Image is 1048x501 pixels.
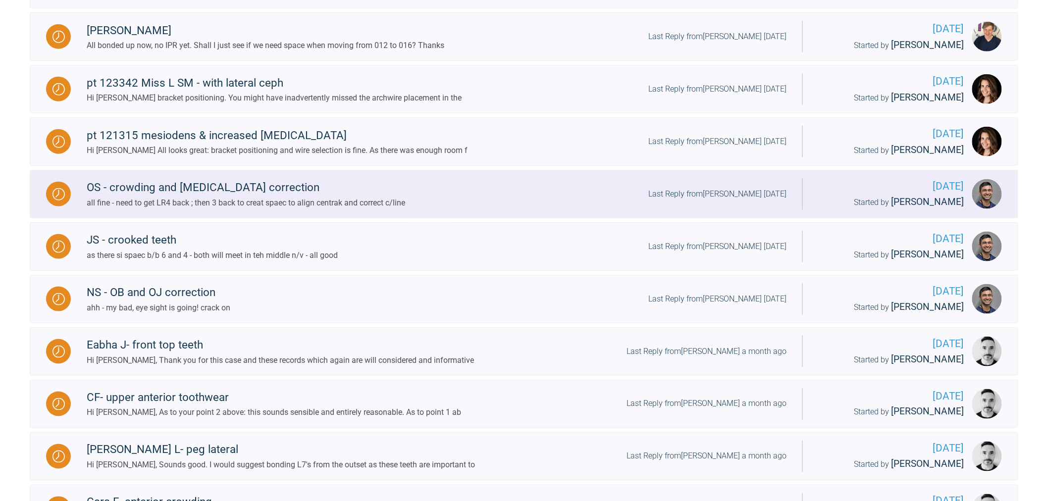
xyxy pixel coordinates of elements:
div: Last Reply from [PERSON_NAME] [DATE] [648,188,786,200]
div: Last Reply from [PERSON_NAME] a month ago [627,398,786,410]
div: NS - OB and OJ correction [87,284,230,301]
div: Hi [PERSON_NAME], Thank you for this case and these records which again are will considered and i... [87,354,474,367]
div: Eabha J- front top teeth [87,336,474,354]
img: Alexandra Lee [972,74,1002,104]
a: Waiting[PERSON_NAME] L- peg lateralHi [PERSON_NAME], Sounds good. I would suggest bonding L7's fr... [30,432,1018,481]
div: Hi [PERSON_NAME], Sounds good. I would suggest bonding L7's from the outset as these teeth are im... [87,459,475,472]
a: WaitingJS - crooked teethas there si spaec b/b 6 and 4 - both will meet in teh middle n/v - all g... [30,222,1018,271]
img: Derek Lombard [972,389,1002,419]
div: all fine - need to get LR4 back ; then 3 back to creat spaec to align centrak and correct c/line [87,197,405,209]
div: Hi [PERSON_NAME] All looks great: bracket positioning and wire selection is fine. As there was en... [87,144,468,157]
div: Last Reply from [PERSON_NAME] [DATE] [648,135,786,148]
div: All bonded up now, no IPR yet. Shall I just see if we need space when moving from 012 to 016? Thanks [87,39,444,52]
a: WaitingOS - crowding and [MEDICAL_DATA] correctionall fine - need to get LR4 back ; then 3 back t... [30,170,1018,218]
div: Hi [PERSON_NAME] bracket positioning. You might have inadvertently missed the archwire placement ... [87,92,462,104]
img: Waiting [52,31,65,43]
span: [PERSON_NAME] [891,406,964,417]
a: Waitingpt 123342 Miss L SM - with lateral cephHi [PERSON_NAME] bracket positioning. You might hav... [30,65,1018,113]
div: Started by [819,195,964,210]
div: as there si spaec b/b 6 and 4 - both will meet in teh middle n/v - all good [87,249,338,262]
span: [DATE] [819,178,964,195]
span: [DATE] [819,73,964,90]
span: [DATE] [819,21,964,37]
img: Alexandra Lee [972,127,1002,156]
div: pt 121315 mesiodens & increased [MEDICAL_DATA] [87,127,468,145]
span: [PERSON_NAME] [891,92,964,103]
div: Last Reply from [PERSON_NAME] a month ago [627,345,786,358]
div: Started by [819,143,964,158]
img: Waiting [52,188,65,200]
img: Jack Gardner [972,22,1002,51]
a: WaitingNS - OB and OJ correctionahh - my bad, eye sight is going! crack onLast Reply from[PERSON_... [30,275,1018,323]
span: [DATE] [819,388,964,404]
div: pt 123342 Miss L SM - with lateral ceph [87,74,462,92]
span: [PERSON_NAME] [891,196,964,207]
span: [PERSON_NAME] [891,458,964,470]
div: Started by [819,457,964,472]
div: OS - crowding and [MEDICAL_DATA] correction [87,179,405,197]
img: Waiting [52,398,65,410]
div: Started by [819,300,964,315]
div: Started by [819,38,964,53]
div: Last Reply from [PERSON_NAME] [DATE] [648,293,786,305]
div: Last Reply from [PERSON_NAME] a month ago [627,450,786,463]
img: Waiting [52,136,65,148]
span: [PERSON_NAME] [891,144,964,155]
div: Started by [819,90,964,105]
a: WaitingEabha J- front top teethHi [PERSON_NAME], Thank you for this case and these records which ... [30,327,1018,376]
span: [DATE] [819,283,964,300]
div: Started by [819,404,964,420]
span: [PERSON_NAME] [891,39,964,50]
img: Adam Moosa [972,284,1002,314]
div: JS - crooked teeth [87,231,338,249]
a: WaitingCF- upper anterior toothwearHi [PERSON_NAME], As to your point 2 above: this sounds sensib... [30,380,1018,428]
img: Waiting [52,83,65,96]
span: [PERSON_NAME] [891,353,964,365]
span: [DATE] [819,441,964,457]
div: Last Reply from [PERSON_NAME] [DATE] [648,30,786,43]
div: Started by [819,352,964,367]
div: Last Reply from [PERSON_NAME] [DATE] [648,240,786,253]
img: Waiting [52,241,65,253]
div: [PERSON_NAME] [87,22,444,40]
span: [DATE] [819,336,964,352]
img: Waiting [52,346,65,358]
div: Last Reply from [PERSON_NAME] [DATE] [648,83,786,96]
span: [DATE] [819,126,964,142]
img: Waiting [52,451,65,463]
div: ahh - my bad, eye sight is going! crack on [87,301,230,314]
div: Hi [PERSON_NAME], As to your point 2 above: this sounds sensible and entirely reasonable. As to p... [87,406,461,419]
img: Derek Lombard [972,442,1002,471]
img: Adam Moosa [972,232,1002,261]
img: Derek Lombard [972,337,1002,366]
div: [PERSON_NAME] L- peg lateral [87,441,475,459]
span: [PERSON_NAME] [891,301,964,312]
img: Waiting [52,293,65,305]
a: Waiting[PERSON_NAME]All bonded up now, no IPR yet. Shall I just see if we need space when moving ... [30,12,1018,61]
span: [PERSON_NAME] [891,249,964,260]
a: Waitingpt 121315 mesiodens & increased [MEDICAL_DATA]Hi [PERSON_NAME] All looks great: bracket po... [30,117,1018,166]
span: [DATE] [819,231,964,247]
div: CF- upper anterior toothwear [87,389,461,406]
img: Adam Moosa [972,179,1002,209]
div: Started by [819,247,964,262]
